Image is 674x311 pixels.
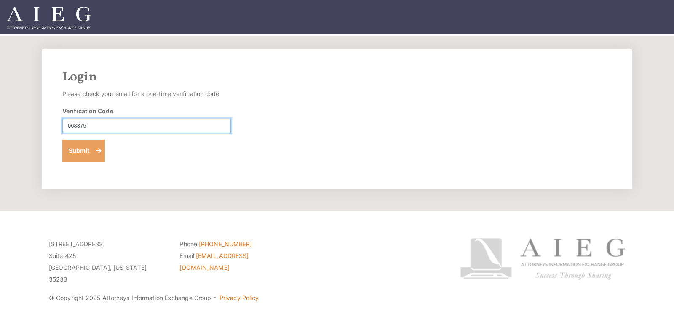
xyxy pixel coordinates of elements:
[7,7,91,29] img: Attorneys Information Exchange Group
[49,292,428,304] p: © Copyright 2025 Attorneys Information Exchange Group
[179,238,297,250] li: Phone:
[62,88,231,100] p: Please check your email for a one-time verification code
[62,69,612,85] h2: Login
[199,240,252,247] a: [PHONE_NUMBER]
[219,294,259,301] a: Privacy Policy
[62,140,105,162] button: Submit
[460,238,625,280] img: Attorneys Information Exchange Group logo
[179,250,297,274] li: Email:
[213,298,217,302] span: ·
[62,106,113,115] label: Verification Code
[179,252,249,271] a: [EMAIL_ADDRESS][DOMAIN_NAME]
[49,238,167,285] p: [STREET_ADDRESS] Suite 425 [GEOGRAPHIC_DATA], [US_STATE] 35233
